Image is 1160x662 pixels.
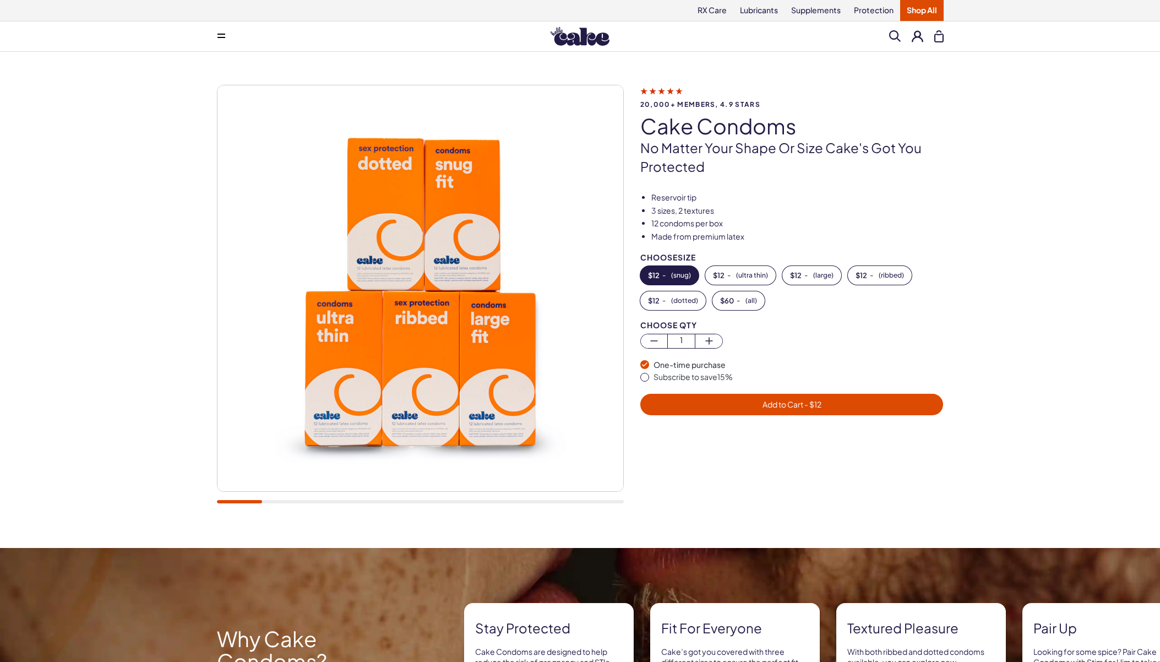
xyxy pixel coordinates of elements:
[648,297,660,305] span: $ 12
[640,394,944,415] button: Add to Cart - $12
[712,291,765,310] button: -
[671,272,691,279] span: ( snug )
[640,291,706,310] button: -
[745,297,757,305] span: ( all )
[653,372,944,383] div: Subscribe to save 15 %
[653,360,944,371] div: One-time purchase
[879,272,904,279] span: ( ribbed )
[640,253,944,262] div: Choose Size
[848,266,912,285] button: -
[651,231,944,242] li: Made from premium latex
[651,218,944,229] li: 12 condoms per box
[661,619,809,638] strong: Fit for everyone
[640,139,944,176] p: No matter your shape or size Cake's got you protected
[651,192,944,203] li: Reservoir tip
[713,272,725,279] span: $ 12
[803,399,821,409] span: - $ 12
[217,85,623,491] img: Cake Condoms
[847,619,995,638] strong: Textured pleasure
[640,266,699,285] button: -
[763,399,821,409] span: Add to Cart
[640,321,944,329] div: Choose Qty
[790,272,802,279] span: $ 12
[705,266,776,285] button: -
[720,297,734,305] span: $ 60
[736,272,768,279] span: ( ultra thin )
[782,266,841,285] button: -
[640,115,944,138] h1: Cake Condoms
[640,86,944,108] a: 20,000+ members, 4.9 stars
[648,272,660,279] span: $ 12
[551,27,609,46] img: Hello Cake
[475,619,623,638] strong: Stay protected
[856,272,867,279] span: $ 12
[671,297,698,305] span: ( dotted )
[668,334,695,347] span: 1
[640,101,944,108] span: 20,000+ members, 4.9 stars
[651,205,944,216] li: 3 sizes, 2 textures
[813,272,834,279] span: ( large )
